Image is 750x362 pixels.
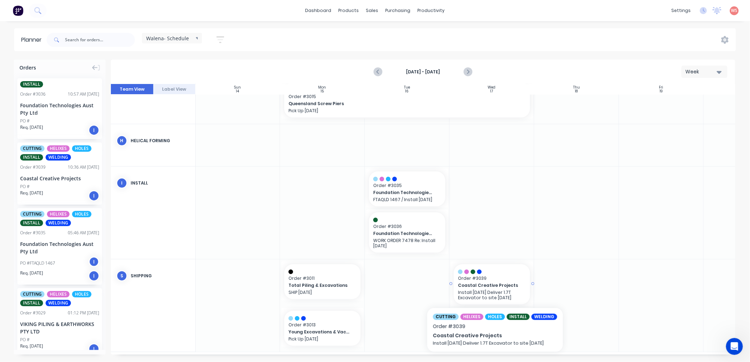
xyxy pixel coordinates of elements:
div: PO # [20,118,30,124]
div: 01:12 PM [DATE] [68,310,99,316]
div: productivity [414,5,448,16]
span: CUTTING [20,211,44,217]
button: Team View [111,84,153,95]
span: Young Excavations & Vac Hire [288,329,350,335]
div: I [89,257,99,267]
p: Install [DATE] Deliver 1.7T Excavator to site [DATE] [458,290,526,300]
span: INSTALL [20,154,43,161]
div: Helical Forming [131,138,190,144]
div: Order # 3039 [20,164,46,170]
div: I [117,178,127,188]
span: CUTTING [20,291,44,297]
span: Foundation Technologies Aust Pty Ltd [373,230,434,237]
span: HOLES [72,145,91,152]
div: Order # 3029 [20,310,46,316]
button: Label View [153,84,196,95]
span: Order # 3039 [458,275,526,282]
img: Factory [13,5,23,16]
div: products [335,5,363,16]
div: H [117,135,127,146]
div: purchasing [382,5,414,16]
div: PO # [20,183,30,190]
div: PO #FTAQLD 1467 [20,260,55,266]
span: Order # 3011 [288,275,356,282]
span: Total Piling & Excavations [288,282,350,289]
span: WELDING [46,154,71,161]
div: 05:46 AM [DATE] [68,230,99,236]
span: Req. [DATE] [20,124,43,131]
strong: [DATE] - [DATE] [388,69,458,75]
span: HOLES [72,291,91,297]
div: Wed [488,85,496,90]
div: Week [685,68,718,76]
div: Fri [659,85,663,90]
button: Week [681,66,727,78]
div: Foundation Technologies Aust Pty Ltd [20,240,99,255]
input: Search for orders... [65,33,135,47]
div: I [89,344,99,354]
div: 17 [490,90,493,93]
span: WS [731,7,738,14]
span: CUTTING [20,145,44,152]
span: INSTALL [20,81,43,88]
p: WORK ORDER 7478 Re: Install [DATE] [373,238,441,248]
div: 10:57 AM [DATE] [68,91,99,97]
span: Req. [DATE] [20,270,43,276]
span: Orders [19,64,36,71]
iframe: Intercom live chat [726,338,743,355]
div: 19 [660,90,663,93]
div: I [89,191,99,201]
span: Req. [DATE] [20,343,43,349]
span: Walena- Schedule [146,35,189,42]
div: 10:36 AM [DATE] [68,164,99,170]
span: HELIXES [47,211,70,217]
div: 15 [321,90,324,93]
span: Order # 3035 [373,182,441,189]
div: PO # [20,337,30,343]
span: HELIXES [47,145,70,152]
div: 14 [236,90,239,93]
div: Order # 3036 [20,91,46,97]
span: INSTALL [20,220,43,226]
span: INSTALL [20,300,43,306]
div: S [117,271,127,281]
div: Install [131,180,190,186]
div: 16 [405,90,409,93]
div: settings [668,5,694,16]
span: Foundation Technologies Aust Pty Ltd [373,189,434,196]
p: FTAQLD 1467 / Install [DATE] [373,197,441,202]
div: Thu [573,85,580,90]
div: Planner [21,36,45,44]
div: sales [363,5,382,16]
span: HELIXES [47,291,70,297]
div: Coastal Creative Projects [20,175,99,182]
div: 18 [575,90,578,93]
div: Mon [319,85,326,90]
a: dashboard [302,5,335,16]
div: Order # 3035 [20,230,46,236]
span: Req. [DATE] [20,190,43,196]
div: Shipping [131,273,190,279]
span: Coastal Creative Projects [458,282,519,289]
p: Pick Up [DATE] [288,336,356,342]
div: Tue [404,85,410,90]
p: SHIP [DATE] [288,290,356,295]
div: Sun [234,85,241,90]
span: Order # 3013 [288,322,356,328]
div: I [89,271,99,281]
div: I [89,125,99,135]
span: WELDING [46,220,71,226]
p: Pick Up [DATE] [288,108,526,113]
div: VIKING PILING & EARTHWORKS PTY LTD [20,320,99,335]
span: HOLES [72,211,91,217]
span: Order # 3036 [373,223,441,230]
span: WELDING [46,300,71,306]
div: Foundation Technologies Aust Pty Ltd [20,102,99,116]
